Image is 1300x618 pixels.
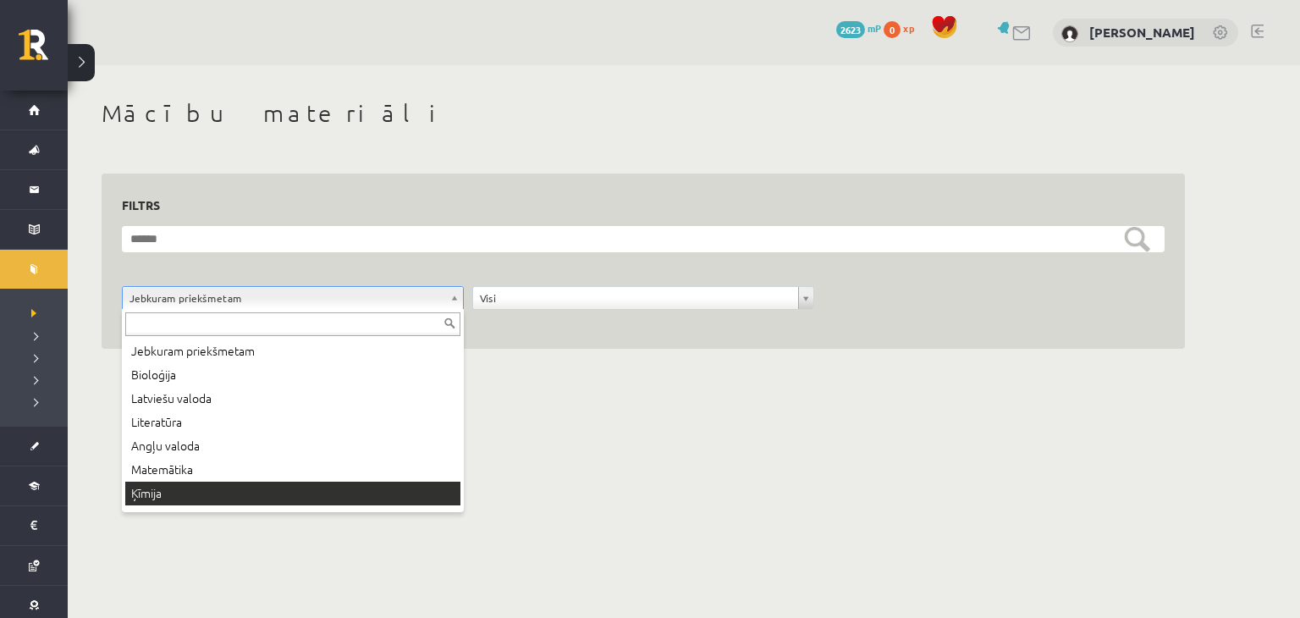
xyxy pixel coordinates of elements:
div: Angļu valoda [125,434,460,458]
div: Literatūra [125,411,460,434]
div: Matemātika [125,458,460,482]
div: Bioloģija [125,363,460,387]
div: Latviešu valoda [125,387,460,411]
div: Fizika [125,505,460,529]
div: Ķīmija [125,482,460,505]
div: Jebkuram priekšmetam [125,339,460,363]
